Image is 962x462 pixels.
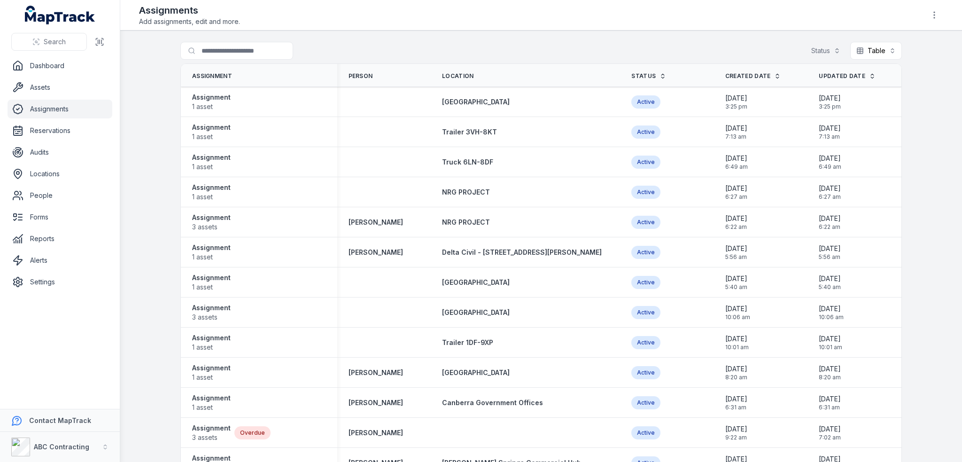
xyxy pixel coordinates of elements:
[819,214,841,231] time: 27/08/2025, 6:22:40 am
[631,396,660,409] div: Active
[192,393,231,403] strong: Assignment
[8,78,112,97] a: Assets
[819,334,842,344] span: [DATE]
[631,276,660,289] div: Active
[442,308,510,317] a: [GEOGRAPHIC_DATA]
[631,426,660,439] div: Active
[725,193,747,201] span: 6:27 am
[349,428,403,438] strong: [PERSON_NAME]
[192,213,231,232] a: Assignment3 assets
[725,253,747,261] span: 5:56 am
[631,246,660,259] div: Active
[11,33,87,51] button: Search
[725,394,747,411] time: 30/07/2025, 6:31:08 am
[725,124,747,141] time: 29/08/2025, 7:13:24 am
[631,156,660,169] div: Active
[819,124,841,141] time: 29/08/2025, 7:13:24 am
[725,334,749,351] time: 19/08/2025, 10:01:46 am
[819,304,844,313] span: [DATE]
[442,158,493,166] span: Truck 6LN-8DF
[725,374,747,381] span: 8:20 am
[725,304,750,321] time: 19/08/2025, 10:06:59 am
[442,128,497,136] span: Trailer 3VH-8KT
[725,184,747,201] time: 27/08/2025, 6:27:46 am
[725,133,747,141] span: 7:13 am
[819,424,841,441] time: 08/08/2025, 7:02:52 am
[819,94,841,103] span: [DATE]
[442,278,510,286] span: [GEOGRAPHIC_DATA]
[631,95,660,109] div: Active
[442,72,473,80] span: Location
[725,334,749,344] span: [DATE]
[192,282,231,292] span: 1 asset
[819,364,841,374] span: [DATE]
[819,424,841,434] span: [DATE]
[442,188,490,196] span: NRG PROJECT
[349,368,403,377] strong: [PERSON_NAME]
[442,127,497,137] a: Trailer 3VH-8KT
[725,184,747,193] span: [DATE]
[819,72,865,80] span: Updated Date
[819,394,841,404] span: [DATE]
[192,343,231,352] span: 1 asset
[725,124,747,133] span: [DATE]
[192,243,231,252] strong: Assignment
[192,252,231,262] span: 1 asset
[725,154,748,163] span: [DATE]
[442,248,602,256] span: Delta Civil - [STREET_ADDRESS][PERSON_NAME]
[819,163,841,171] span: 6:49 am
[349,218,403,227] strong: [PERSON_NAME]
[349,398,403,407] a: [PERSON_NAME]
[192,313,231,322] span: 3 assets
[725,364,747,381] time: 19/08/2025, 8:20:49 am
[725,214,747,223] span: [DATE]
[819,274,841,283] span: [DATE]
[725,214,747,231] time: 27/08/2025, 6:22:40 am
[819,72,876,80] a: Updated Date
[725,244,747,261] time: 22/08/2025, 5:56:57 am
[442,248,602,257] a: Delta Civil - [STREET_ADDRESS][PERSON_NAME]
[442,157,493,167] a: Truck 6LN-8DF
[8,229,112,248] a: Reports
[819,184,841,201] time: 27/08/2025, 6:27:46 am
[631,366,660,379] div: Active
[631,72,666,80] a: Status
[631,72,656,80] span: Status
[192,333,231,352] a: Assignment1 asset
[192,102,231,111] span: 1 asset
[29,416,91,424] strong: Contact MapTrack
[8,56,112,75] a: Dashboard
[442,188,490,197] a: NRG PROJECT
[819,274,841,291] time: 22/08/2025, 5:40:20 am
[725,163,748,171] span: 6:49 am
[192,243,231,262] a: Assignment1 asset
[442,398,543,407] a: Canberra Government Offices
[442,338,493,347] a: Trailer 1DF-9XP
[8,186,112,205] a: People
[192,183,231,192] strong: Assignment
[819,374,841,381] span: 8:20 am
[442,97,510,107] a: [GEOGRAPHIC_DATA]
[725,274,747,291] time: 22/08/2025, 5:40:20 am
[819,103,841,110] span: 3:25 pm
[8,100,112,118] a: Assignments
[631,186,660,199] div: Active
[442,98,510,106] span: [GEOGRAPHIC_DATA]
[819,124,841,133] span: [DATE]
[819,154,841,163] span: [DATE]
[725,404,747,411] span: 6:31 am
[725,344,749,351] span: 10:01 am
[192,303,231,322] a: Assignment3 assets
[850,42,902,60] button: Table
[725,424,747,441] time: 23/07/2025, 9:22:22 am
[192,403,231,412] span: 1 asset
[192,93,231,102] strong: Assignment
[819,434,841,441] span: 7:02 am
[349,248,403,257] strong: [PERSON_NAME]
[725,244,747,253] span: [DATE]
[442,218,490,226] span: NRG PROJECT
[192,273,231,292] a: Assignment1 asset
[192,433,231,442] span: 3 assets
[192,123,231,141] a: Assignment1 asset
[25,6,95,24] a: MapTrack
